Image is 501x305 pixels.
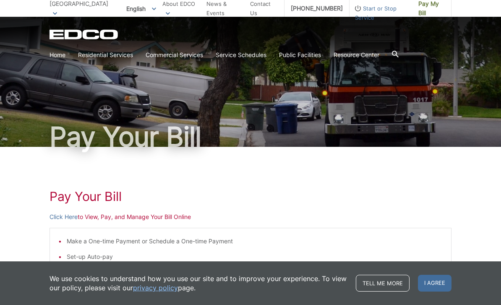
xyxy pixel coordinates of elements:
[50,29,119,39] a: EDCD logo. Return to the homepage.
[418,275,451,292] span: I agree
[50,123,451,150] h1: Pay Your Bill
[120,2,162,16] span: English
[146,50,203,60] a: Commercial Services
[78,50,133,60] a: Residential Services
[50,212,451,222] p: to View, Pay, and Manage Your Bill Online
[356,275,410,292] a: Tell me more
[50,50,65,60] a: Home
[334,50,379,60] a: Resource Center
[279,50,321,60] a: Public Facilities
[133,283,178,292] a: privacy policy
[67,252,443,261] li: Set-up Auto-pay
[50,189,451,204] h1: Pay Your Bill
[50,212,78,222] a: Click Here
[216,50,266,60] a: Service Schedules
[50,274,347,292] p: We use cookies to understand how you use our site and to improve your experience. To view our pol...
[67,237,443,246] li: Make a One-time Payment or Schedule a One-time Payment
